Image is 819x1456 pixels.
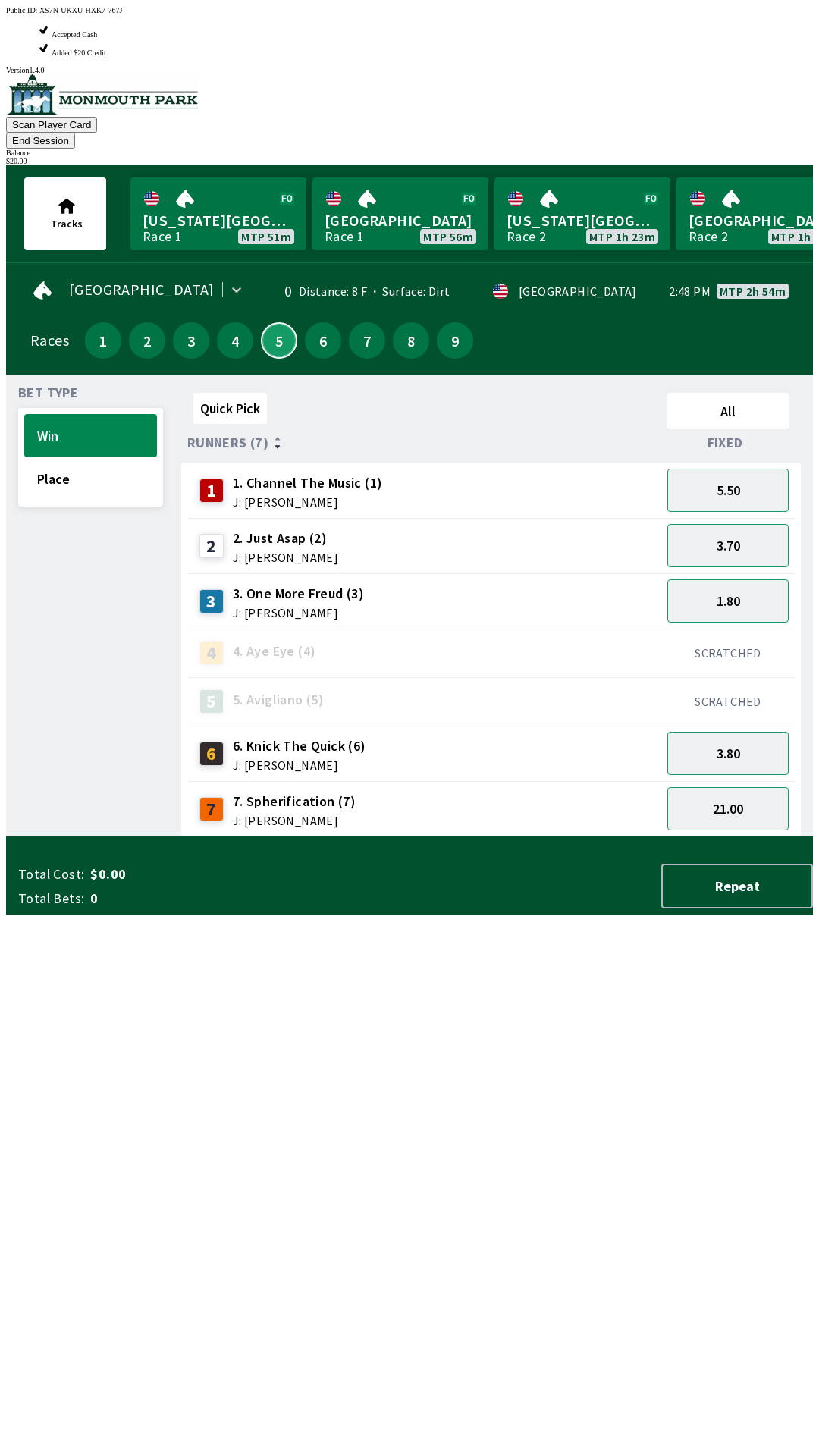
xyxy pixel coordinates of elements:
[661,864,813,908] button: Repeat
[199,797,224,821] div: 7
[6,149,813,157] div: Balance
[129,322,165,359] button: 2
[90,890,329,908] span: 0
[393,322,429,359] button: 8
[233,642,316,661] span: 4. Aye Eye (4)
[667,694,789,709] div: SCRATCHED
[667,645,789,661] div: SCRATCHED
[199,479,224,503] div: 1
[143,231,182,243] div: Race 1
[173,322,209,359] button: 3
[233,551,338,563] span: J: [PERSON_NAME]
[667,579,789,623] button: 1.80
[675,877,799,895] span: Repeat
[233,473,383,493] span: 1. Channel The Music (1)
[177,335,206,346] span: 3
[199,641,224,665] div: 4
[52,49,106,57] span: Added $20 Credit
[717,482,740,499] span: 5.50
[85,322,121,359] button: 1
[667,469,789,512] button: 5.50
[667,524,789,567] button: 3.70
[187,435,661,450] div: Runners (7)
[669,285,711,297] span: 2:48 PM
[233,529,338,548] span: 2. Just Asap (2)
[349,322,385,359] button: 7
[717,537,740,554] span: 3.70
[674,403,782,420] span: All
[130,177,306,250] a: [US_STATE][GEOGRAPHIC_DATA]Race 1MTP 51m
[589,231,655,243] span: MTP 1h 23m
[367,284,450,299] span: Surface: Dirt
[233,607,364,619] span: J: [PERSON_NAME]
[18,865,84,883] span: Total Cost:
[6,133,75,149] button: End Session
[312,177,488,250] a: [GEOGRAPHIC_DATA]Race 1MTP 56m
[199,534,224,558] div: 2
[717,745,740,762] span: 3.80
[6,157,813,165] div: $ 20.00
[233,736,366,756] span: 6. Knick The Quick (6)
[18,387,78,399] span: Bet Type
[18,890,84,908] span: Total Bets:
[325,231,364,243] div: Race 1
[37,470,144,488] span: Place
[233,759,366,771] span: J: [PERSON_NAME]
[423,231,473,243] span: MTP 56m
[305,322,341,359] button: 6
[667,787,789,830] button: 21.00
[187,437,268,449] span: Runners (7)
[713,800,743,817] span: 21.00
[720,285,786,297] span: MTP 2h 54m
[667,732,789,775] button: 3.80
[90,865,329,883] span: $0.00
[519,285,637,297] div: [GEOGRAPHIC_DATA]
[89,335,118,346] span: 1
[233,584,364,604] span: 3. One More Freud (3)
[233,814,356,827] span: J: [PERSON_NAME]
[133,335,162,346] span: 2
[199,589,224,613] div: 3
[353,335,381,346] span: 7
[39,6,122,14] span: XS7N-UKXU-HXK7-767J
[241,231,291,243] span: MTP 51m
[261,322,297,359] button: 5
[6,6,813,14] div: Public ID:
[661,435,795,450] div: Fixed
[24,457,157,500] button: Place
[217,322,253,359] button: 4
[309,335,337,346] span: 6
[143,211,294,231] span: [US_STATE][GEOGRAPHIC_DATA]
[200,400,260,417] span: Quick Pick
[689,231,728,243] div: Race 2
[667,393,789,429] button: All
[24,414,157,457] button: Win
[708,437,743,449] span: Fixed
[193,393,267,424] button: Quick Pick
[69,284,215,296] span: [GEOGRAPHIC_DATA]
[299,284,367,299] span: Distance: 8 F
[52,30,97,39] span: Accepted Cash
[199,689,224,714] div: 5
[199,742,224,766] div: 6
[233,496,383,508] span: J: [PERSON_NAME]
[437,322,473,359] button: 9
[507,211,658,231] span: [US_STATE][GEOGRAPHIC_DATA]
[441,335,469,346] span: 9
[507,231,546,243] div: Race 2
[37,427,144,444] span: Win
[494,177,670,250] a: [US_STATE][GEOGRAPHIC_DATA]Race 2MTP 1h 23m
[24,177,106,250] button: Tracks
[30,334,69,347] div: Races
[233,792,356,811] span: 7. Spherification (7)
[6,66,813,74] div: Version 1.4.0
[397,335,425,346] span: 8
[268,285,293,297] div: 0
[6,117,97,133] button: Scan Player Card
[51,217,83,231] span: Tracks
[221,335,249,346] span: 4
[6,74,198,115] img: venue logo
[233,690,324,710] span: 5. Avigliano (5)
[717,592,740,610] span: 1.80
[325,211,476,231] span: [GEOGRAPHIC_DATA]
